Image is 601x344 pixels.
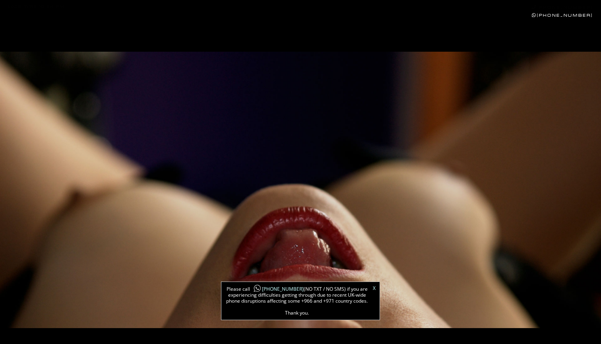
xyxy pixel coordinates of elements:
a: [PHONE_NUMBER] [250,286,304,292]
span: Please call (NO TXT / NO SMS) if you are experiencing difficulties getting through due to recent ... [225,286,368,316]
div: Local Time 10:34 PM [8,5,65,9]
a: [PHONE_NUMBER] [532,13,593,18]
img: whatsapp-icon1.png [253,284,261,293]
a: [PHONE_NUMBER] [531,5,593,10]
a: X [373,286,376,291]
